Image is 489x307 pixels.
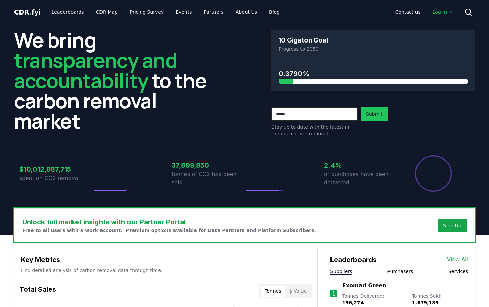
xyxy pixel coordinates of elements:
h3: Leaderboards [330,255,377,265]
h3: 0.3790% [279,68,468,79]
button: Submit [361,107,388,121]
button: Services [448,268,468,275]
a: Exomad Green [342,282,386,290]
nav: Main [46,6,285,18]
span: transparency and accountability [14,46,177,94]
p: tonnes of CO2 has been sold [172,170,244,187]
p: spent on CO2 removal [19,174,92,183]
h3: Unlock full market insights with our Partner Portal [22,217,316,227]
a: CDR Map [91,6,123,18]
p: Stay up to date with the latest in durable carbon removal. [271,123,358,137]
p: 1 [332,290,335,298]
p: of purchases have been delivered [324,170,397,187]
h3: $10,012,887,715 [19,164,92,174]
nav: Main [390,6,459,18]
button: Sign Up [438,219,467,232]
p: Tonnes Sold : [412,292,468,306]
h3: 37,899,850 [172,160,244,170]
a: Leaderboards [46,6,89,18]
a: Pricing Survey [124,6,169,18]
span: 196,274 [342,300,364,305]
p: Find detailed analysis of carbon removal data through time. [21,267,311,274]
a: Contact us [390,6,426,18]
a: Partners [199,6,229,18]
p: Progress to 2050 [279,46,468,52]
span: CDR fyi [14,8,41,16]
p: Free to all users with a work account. Premium options available for Data Partners and Platform S... [22,227,316,234]
a: CDR.fyi [14,7,41,17]
h3: 10 Gigaton Goal [279,37,328,44]
a: Log in [427,6,459,18]
p: Tonnes Delivered : [342,292,405,306]
a: Events [170,6,197,18]
h3: Total Sales [20,284,56,298]
a: View All [447,256,468,264]
h2: We bring to the carbon removal market [14,30,218,131]
div: Percentage of sales delivered [414,155,452,192]
span: 1,679,189 [412,300,439,305]
a: About Us [230,6,262,18]
h3: 2.4% [324,160,397,170]
span: . [29,8,32,16]
button: Tonnes [261,286,285,297]
button: $ Value [285,286,311,297]
button: Suppliers [330,268,352,275]
span: Log in [433,9,454,16]
a: Blog [264,6,285,18]
button: Purchasers [387,268,413,275]
h3: Key Metrics [21,255,311,265]
a: Sign Up [443,222,461,229]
